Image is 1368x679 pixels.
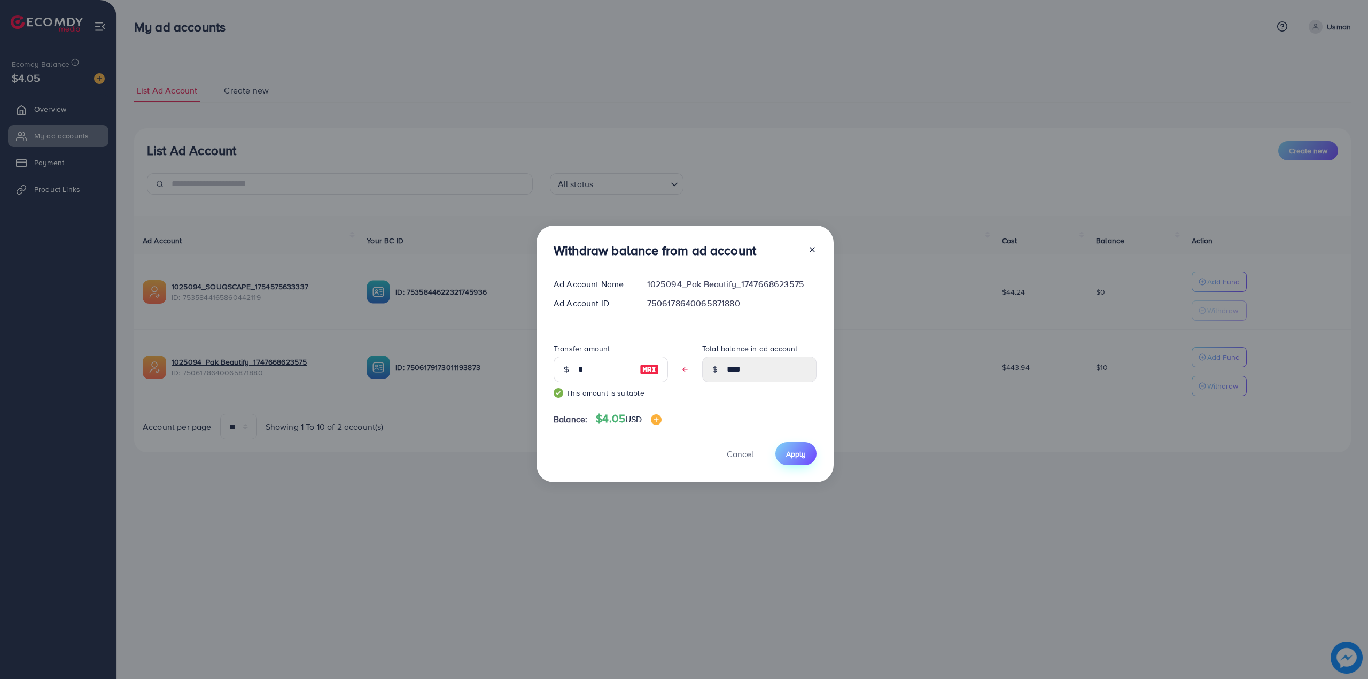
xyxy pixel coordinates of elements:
[545,278,639,290] div: Ad Account Name
[640,363,659,376] img: image
[625,413,642,425] span: USD
[554,388,668,398] small: This amount is suitable
[727,448,753,460] span: Cancel
[775,442,817,465] button: Apply
[651,414,662,425] img: image
[639,297,825,310] div: 7506178640065871880
[554,243,756,258] h3: Withdraw balance from ad account
[786,449,806,459] span: Apply
[554,388,563,398] img: guide
[545,297,639,310] div: Ad Account ID
[596,412,661,426] h4: $4.05
[713,442,767,465] button: Cancel
[702,343,797,354] label: Total balance in ad account
[639,278,825,290] div: 1025094_Pak Beautify_1747668623575
[554,343,610,354] label: Transfer amount
[554,413,587,426] span: Balance:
